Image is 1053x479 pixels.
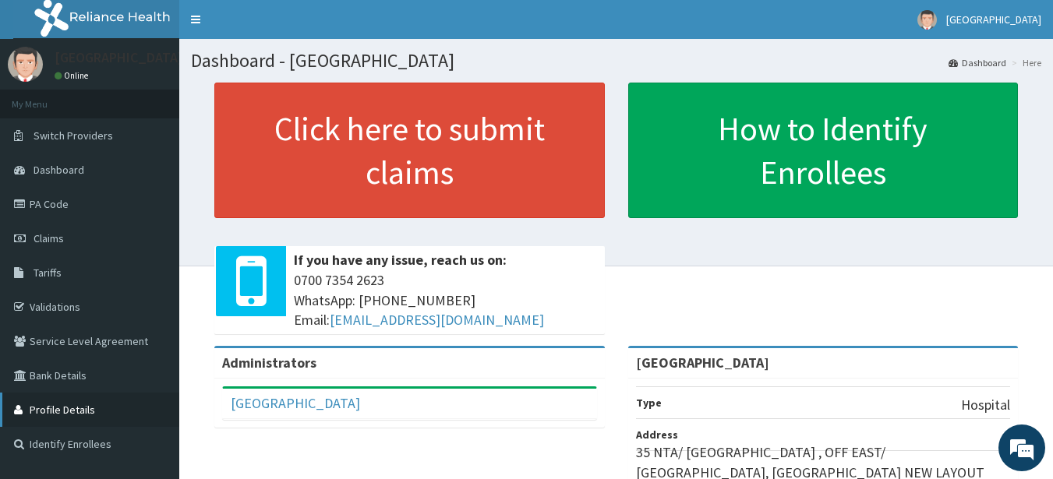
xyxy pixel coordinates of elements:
span: [GEOGRAPHIC_DATA] [946,12,1041,26]
span: Switch Providers [34,129,113,143]
textarea: Type your message and hit 'Enter' [8,316,297,371]
a: Dashboard [949,56,1006,69]
strong: [GEOGRAPHIC_DATA] [636,354,769,372]
b: Administrators [222,354,316,372]
span: We're online! [90,142,215,299]
span: 0700 7354 2623 WhatsApp: [PHONE_NUMBER] Email: [294,270,597,330]
div: Chat with us now [81,87,262,107]
h1: Dashboard - [GEOGRAPHIC_DATA] [191,51,1041,71]
p: Hospital [961,395,1010,415]
span: Dashboard [34,163,84,177]
a: [EMAIL_ADDRESS][DOMAIN_NAME] [330,311,544,329]
li: Here [1008,56,1041,69]
span: Claims [34,231,64,245]
div: Minimize live chat window [256,8,293,45]
span: Tariffs [34,266,62,280]
img: User Image [917,10,937,30]
b: Type [636,396,662,410]
img: d_794563401_company_1708531726252_794563401 [29,78,63,117]
p: [GEOGRAPHIC_DATA] [55,51,183,65]
b: Address [636,428,678,442]
img: User Image [8,47,43,82]
b: If you have any issue, reach us on: [294,251,507,269]
a: [GEOGRAPHIC_DATA] [231,394,360,412]
a: Click here to submit claims [214,83,605,218]
a: Online [55,70,92,81]
a: How to Identify Enrollees [628,83,1019,218]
